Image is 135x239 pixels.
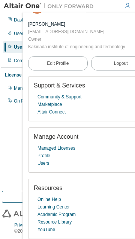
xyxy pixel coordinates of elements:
img: Altair One [4,2,97,10]
a: Learning Center [37,203,70,211]
div: Privacy [14,222,34,228]
div: Owner [28,35,126,43]
a: Resource Library [37,218,72,226]
a: Online Help [37,196,61,203]
div: On Prem [14,98,32,104]
div: Users [14,31,25,37]
div: Dashboard [14,17,36,23]
a: Altair Connect [37,108,66,116]
img: altair_logo.svg [2,210,41,218]
a: YouTube [37,226,55,233]
span: Resources [34,185,62,191]
div: [EMAIL_ADDRESS][DOMAIN_NAME] [28,28,126,35]
a: Profile [37,152,50,159]
a: Users [37,159,49,167]
a: Academic Program [37,211,76,218]
a: Edit Profile [28,56,88,70]
a: Community & Support [37,93,81,101]
a: Marketplace [37,101,62,108]
span: Manage Account [34,133,78,140]
a: Managed Licenses [37,144,75,152]
div: Company Profile [14,58,47,64]
div: Managed [14,85,33,91]
span: Support & Services [34,82,85,89]
div: Gangabhavani Gavarasani [28,20,126,28]
span: Edit Profile [47,60,69,66]
div: License Settings [5,72,40,78]
p: © 2025 Altair Engineering, Inc. All Rights Reserved. [14,228,121,234]
div: Kakinada institute of engineering and technology for women's [28,43,126,51]
span: Logout [114,60,128,67]
div: User Profile [14,44,39,50]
